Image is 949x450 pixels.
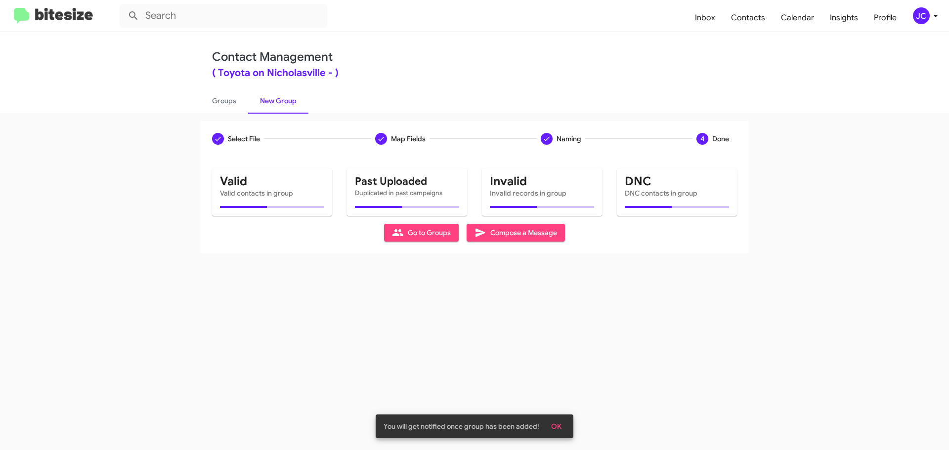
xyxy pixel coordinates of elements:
[467,224,565,242] button: Compose a Message
[913,7,930,24] div: JC
[490,188,594,198] mat-card-subtitle: Invalid records in group
[625,176,729,186] mat-card-title: DNC
[773,3,822,32] a: Calendar
[866,3,905,32] a: Profile
[723,3,773,32] a: Contacts
[384,421,539,431] span: You will get notified once group has been added!
[474,224,557,242] span: Compose a Message
[355,176,459,186] mat-card-title: Past Uploaded
[212,68,737,78] div: ( Toyota on Nicholasville - )
[490,176,594,186] mat-card-title: Invalid
[551,417,561,435] span: OK
[248,88,308,114] a: New Group
[355,188,459,198] mat-card-subtitle: Duplicated in past campaigns
[822,3,866,32] a: Insights
[120,4,327,28] input: Search
[200,88,248,114] a: Groups
[905,7,938,24] button: JC
[543,417,569,435] button: OK
[220,188,324,198] mat-card-subtitle: Valid contacts in group
[220,176,324,186] mat-card-title: Valid
[625,188,729,198] mat-card-subtitle: DNC contacts in group
[687,3,723,32] a: Inbox
[392,224,451,242] span: Go to Groups
[384,224,459,242] button: Go to Groups
[212,49,333,64] a: Contact Management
